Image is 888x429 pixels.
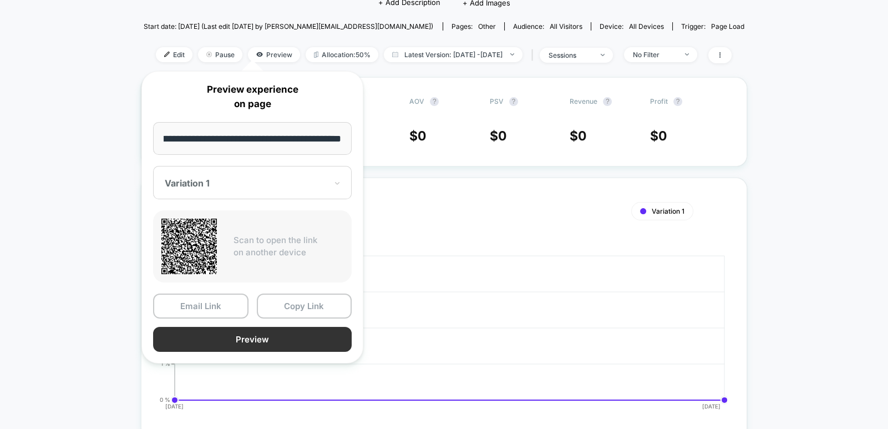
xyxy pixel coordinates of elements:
[528,47,540,63] span: |
[160,396,170,403] tspan: 0 %
[153,294,248,319] button: Email Link
[164,52,170,57] img: edit
[681,22,744,31] div: Trigger:
[384,47,522,62] span: Latest Version: [DATE] - [DATE]
[156,47,192,62] span: Edit
[570,128,587,144] span: $
[409,128,427,144] span: $
[650,97,668,105] span: Profit
[150,253,717,420] div: CONVERSION_RATE
[591,22,672,31] span: Device:
[658,128,667,144] span: 0
[570,97,597,105] span: Revenue
[153,83,352,111] p: Preview experience on page
[509,97,518,106] button: ?
[711,22,744,31] span: Page Load
[603,97,612,106] button: ?
[257,294,352,319] button: Copy Link
[144,22,433,31] span: Start date: [DATE] (Last edit [DATE] by [PERSON_NAME][EMAIL_ADDRESS][DOMAIN_NAME])
[513,22,582,31] div: Audience:
[550,22,582,31] span: All Visitors
[510,53,514,55] img: end
[234,234,343,259] p: Scan to open the link on another device
[153,327,352,352] button: Preview
[673,97,682,106] button: ?
[248,47,300,62] span: Preview
[430,97,439,106] button: ?
[314,52,318,58] img: rebalance
[632,51,677,59] div: No Filter
[206,52,212,57] img: end
[165,403,184,410] tspan: [DATE]
[702,403,720,410] tspan: [DATE]
[629,22,664,31] span: all devices
[306,47,378,62] span: Allocation: 50%
[451,22,496,31] div: Pages:
[418,128,427,144] span: 0
[650,128,667,144] span: $
[548,51,592,59] div: sessions
[198,47,242,62] span: Pause
[478,22,496,31] span: other
[498,128,507,144] span: 0
[578,128,587,144] span: 0
[392,52,398,57] img: calendar
[490,97,504,105] span: PSV
[490,128,507,144] span: $
[652,207,684,215] span: Variation 1
[409,97,424,105] span: AOV
[601,54,605,56] img: end
[685,53,689,55] img: end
